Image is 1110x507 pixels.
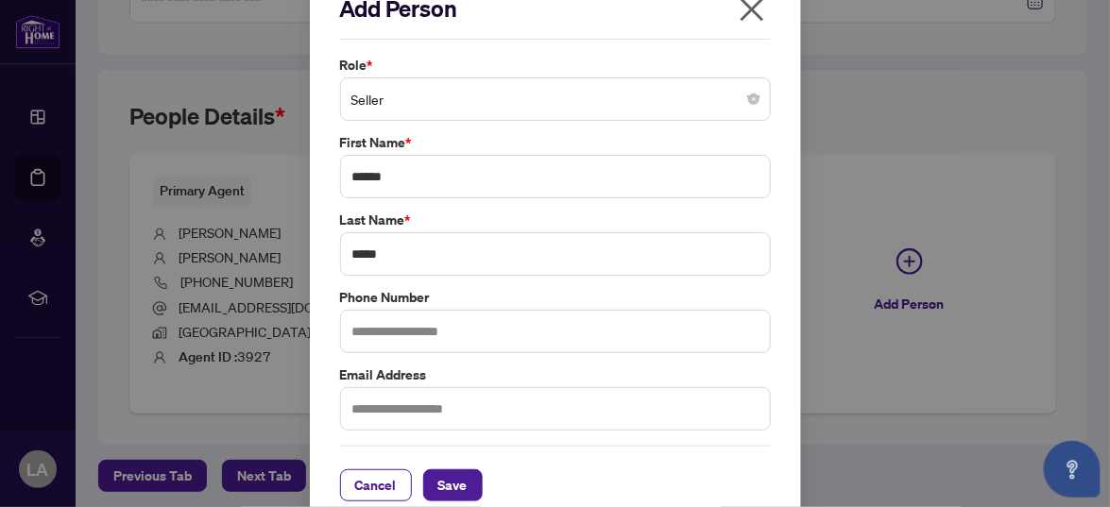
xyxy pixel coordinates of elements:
[340,287,771,308] label: Phone Number
[340,364,771,385] label: Email Address
[340,210,771,230] label: Last Name
[340,132,771,153] label: First Name
[355,470,397,500] span: Cancel
[340,469,412,501] button: Cancel
[748,93,760,105] span: close-circle
[340,55,771,76] label: Role
[438,470,468,500] span: Save
[1044,441,1101,498] button: Open asap
[423,469,483,501] button: Save
[351,81,760,117] span: Seller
